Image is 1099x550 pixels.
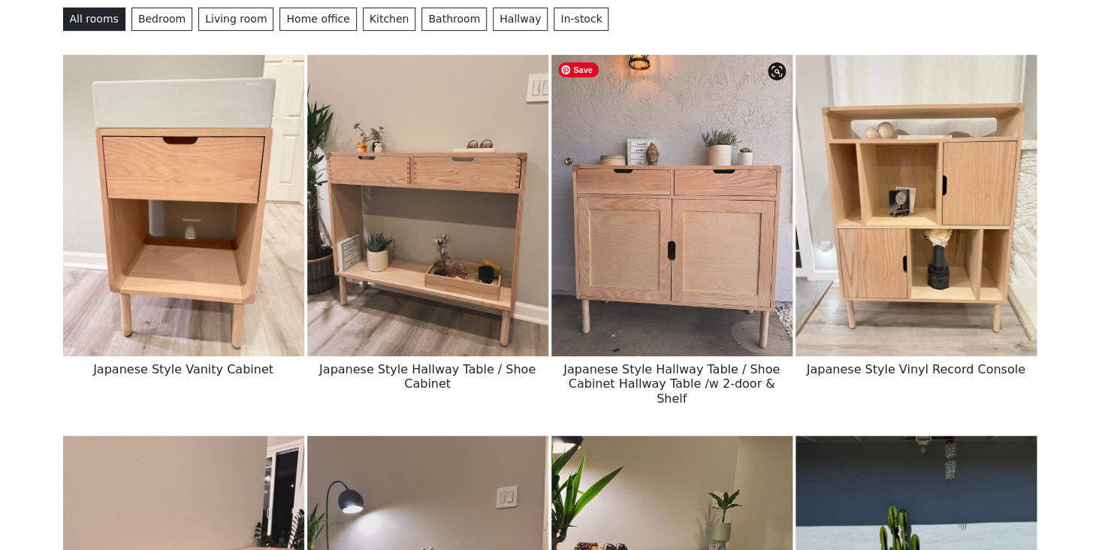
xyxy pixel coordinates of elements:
span: Save [558,62,599,77]
button: Kitchen [363,8,416,31]
img: Japanese Style Hallway Table / Shoe Cabinet Hallway Table /w 2-door & Shelf [551,55,793,356]
a: Japanese Style Vanity Cabinet [63,198,304,212]
a: Japanese Style Vinyl Record Console [796,198,1037,212]
img: Japanese Style Vanity Cabinet [63,55,304,356]
h6: Japanese Style Vanity Cabinet [63,356,304,382]
button: All rooms [63,8,125,31]
a: In-stock [554,8,608,31]
h6: Japanese Style Hallway Table / Shoe Cabinet [307,356,548,397]
button: Hallway [493,8,548,31]
h6: Japanese Style Vinyl Record Console [796,356,1037,382]
a: Japanese Style Hallway Table / Shoe Cabinet [307,198,548,212]
img: Japanese Style Hallway Table / Shoe Cabinet [307,55,548,356]
button: Home office [279,8,356,31]
button: Bedroom [131,8,192,31]
button: Living room [198,8,273,31]
h6: Japanese Style Hallway Table / Shoe Cabinet Hallway Table /w 2-door & Shelf [551,356,793,412]
button: Bathroom [421,8,487,31]
img: Japanese Style Vinyl Record Console [796,55,1037,356]
a: Japanese Style Hallway Table / Shoe Cabinet Hallway Table /w 2-door & Shelf [551,198,793,212]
